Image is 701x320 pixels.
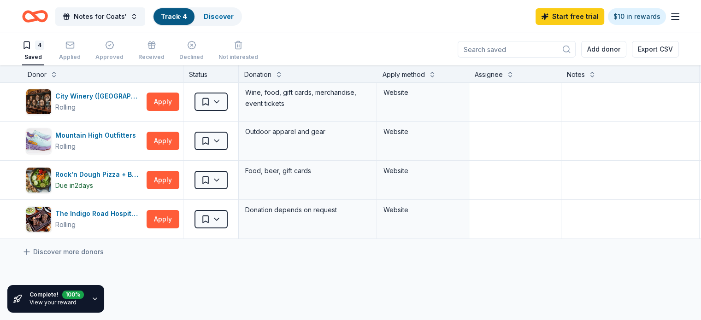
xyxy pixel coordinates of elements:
[55,169,143,180] div: Rock'n Dough Pizza + Brewery ([GEOGRAPHIC_DATA])
[458,41,576,58] input: Search saved
[244,86,371,110] div: Wine, food, gift cards, merchandise, event tickets
[55,141,76,152] div: Rolling
[55,91,143,102] div: City Winery ([GEOGRAPHIC_DATA])
[28,69,47,80] div: Donor
[29,291,84,299] div: Complete!
[383,165,462,176] div: Website
[55,7,145,26] button: Notes for Coats'
[26,128,143,154] button: Image for Mountain High OutfittersMountain High OutfittersRolling
[26,89,51,114] img: Image for City Winery (Nashville)
[383,69,425,80] div: Apply method
[55,102,76,113] div: Rolling
[244,204,371,216] div: Donation depends on request
[26,168,51,192] img: Image for Rock'n Dough Pizza + Brewery (Nashville)
[29,299,77,306] a: View your reward
[567,69,585,80] div: Notes
[218,37,258,65] button: Not interested
[22,246,104,257] a: Discover more donors
[147,171,179,189] button: Apply
[59,53,81,61] div: Applied
[147,93,179,111] button: Apply
[26,207,51,232] img: Image for The Indigo Road Hospitality Group
[244,164,371,177] div: Food, beer, gift cards
[632,41,679,58] button: Export CSV
[26,89,143,115] button: Image for City Winery (Nashville)City Winery ([GEOGRAPHIC_DATA])Rolling
[55,130,140,141] div: Mountain High Outfitters
[55,180,93,191] div: Due in 2 days
[35,41,44,50] div: 4
[26,206,143,232] button: Image for The Indigo Road Hospitality GroupThe Indigo Road Hospitality GroupRolling
[536,8,604,25] a: Start free trial
[22,37,44,65] button: 4Saved
[179,37,204,65] button: Declined
[95,53,124,61] div: Approved
[161,12,187,20] a: Track· 4
[475,69,503,80] div: Assignee
[383,126,462,137] div: Website
[22,6,48,27] a: Home
[179,53,204,61] div: Declined
[581,41,626,58] button: Add donor
[383,204,462,215] div: Website
[183,65,239,82] div: Status
[383,87,462,98] div: Website
[22,53,44,61] div: Saved
[55,219,76,230] div: Rolling
[74,11,127,22] span: Notes for Coats'
[153,7,242,26] button: Track· 4Discover
[26,128,51,153] img: Image for Mountain High Outfitters
[218,49,258,57] div: Not interested
[147,210,179,228] button: Apply
[26,167,143,193] button: Image for Rock'n Dough Pizza + Brewery (Nashville)Rock'n Dough Pizza + Brewery ([GEOGRAPHIC_DATA]...
[244,69,271,80] div: Donation
[138,53,165,61] div: Received
[62,289,84,297] div: 100 %
[55,208,143,219] div: The Indigo Road Hospitality Group
[147,132,179,150] button: Apply
[95,37,124,65] button: Approved
[138,37,165,65] button: Received
[608,8,666,25] a: $10 in rewards
[59,37,81,65] button: Applied
[204,12,234,20] a: Discover
[244,125,371,138] div: Outdoor apparel and gear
